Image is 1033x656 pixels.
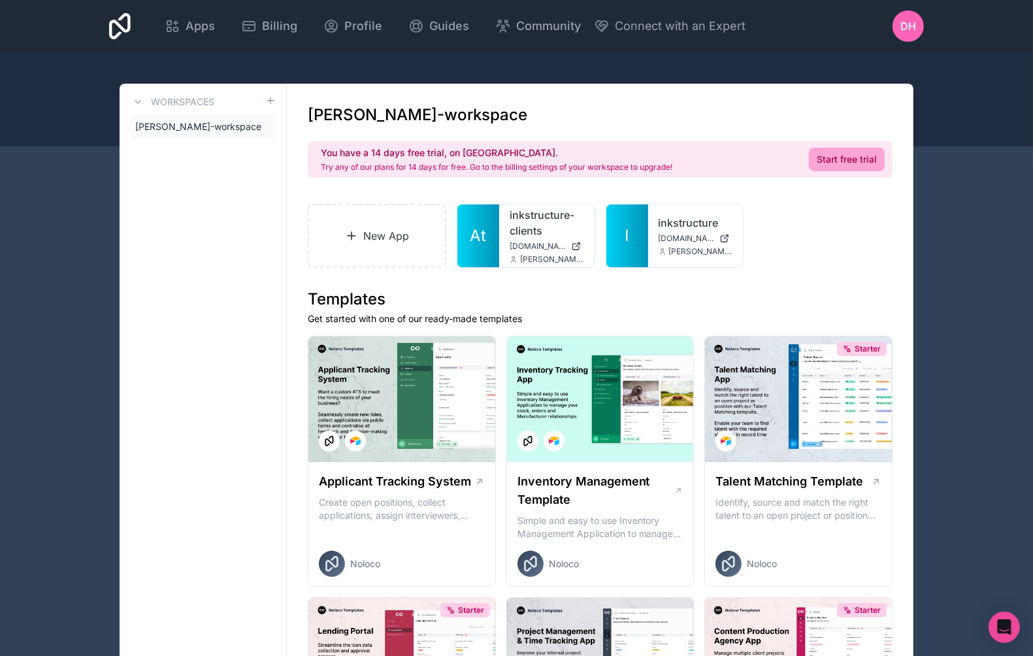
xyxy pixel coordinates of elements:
[855,344,881,354] span: Starter
[319,496,485,522] p: Create open positions, collect applications, assign interviewers, centralise candidate feedback a...
[855,605,881,615] span: Starter
[151,95,214,108] h3: Workspaces
[231,12,308,41] a: Billing
[350,436,361,446] img: Airtable Logo
[659,233,733,244] a: [DOMAIN_NAME]
[154,12,225,41] a: Apps
[135,120,261,133] span: [PERSON_NAME]-workspace
[517,514,683,540] p: Simple and easy to use Inventory Management Application to manage your stock, orders and Manufact...
[549,557,579,570] span: Noloco
[458,605,484,615] span: Starter
[809,148,885,171] a: Start free trial
[321,162,672,172] p: Try any of our plans for 14 days for free. Go to the billing settings of your workspace to upgrade!
[659,233,715,244] span: [DOMAIN_NAME]
[721,436,731,446] img: Airtable Logo
[520,254,584,265] span: [PERSON_NAME][EMAIL_ADDRESS][DOMAIN_NAME]
[615,17,746,35] span: Connect with an Expert
[130,94,214,110] a: Workspaces
[313,12,393,41] a: Profile
[186,17,215,35] span: Apps
[900,18,916,34] span: DH
[625,225,629,246] span: I
[308,105,527,125] h1: [PERSON_NAME]-workspace
[457,205,499,267] a: At
[130,115,276,139] a: [PERSON_NAME]-workspace
[262,17,297,35] span: Billing
[517,472,674,509] h1: Inventory Management Template
[549,436,559,446] img: Airtable Logo
[715,496,881,522] p: Identify, source and match the right talent to an open project or position with our Talent Matchi...
[344,17,382,35] span: Profile
[510,207,584,238] a: inkstructure-clients
[715,472,863,491] h1: Talent Matching Template
[669,246,733,257] span: [PERSON_NAME][EMAIL_ADDRESS][DOMAIN_NAME]
[308,204,446,268] a: New App
[989,612,1020,643] div: Open Intercom Messenger
[510,241,566,252] span: [DOMAIN_NAME]
[429,17,469,35] span: Guides
[321,146,672,159] h2: You have a 14 days free trial, on [GEOGRAPHIC_DATA].
[606,205,648,267] a: I
[485,12,591,41] a: Community
[659,215,733,231] a: inkstructure
[516,17,581,35] span: Community
[308,289,893,310] h1: Templates
[470,225,486,246] span: At
[747,557,777,570] span: Noloco
[308,312,893,325] p: Get started with one of our ready-made templates
[510,241,584,252] a: [DOMAIN_NAME]
[398,12,480,41] a: Guides
[594,17,746,35] button: Connect with an Expert
[319,472,471,491] h1: Applicant Tracking System
[350,557,380,570] span: Noloco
